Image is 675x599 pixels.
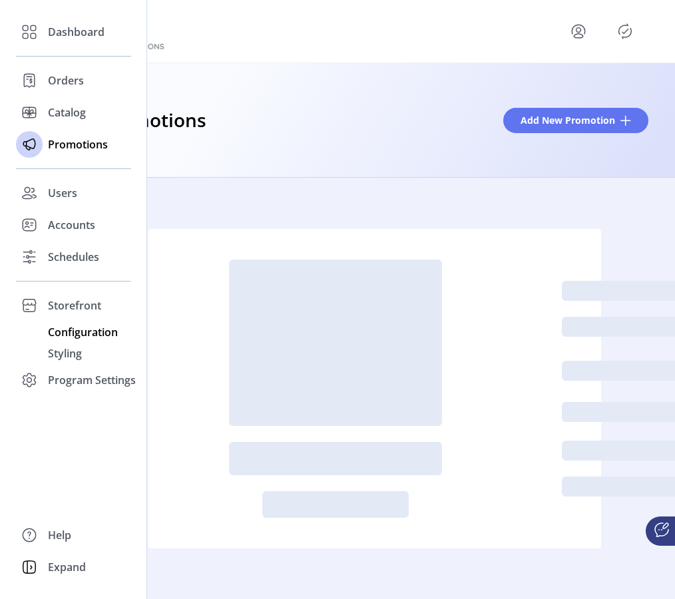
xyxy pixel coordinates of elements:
button: menu [568,21,589,42]
span: Catalog [48,104,86,120]
h3: Promotions [101,106,206,135]
button: Add New Promotion [503,108,648,133]
span: Promotions [48,136,108,152]
span: Storefront [48,298,101,313]
span: Schedules [48,249,99,265]
span: Add New Promotion [521,113,615,127]
span: Program Settings [48,372,136,388]
span: Dashboard [48,24,105,40]
span: Orders [48,73,84,89]
span: Help [48,527,71,543]
span: Styling [48,345,82,361]
span: Expand [48,559,86,575]
span: Users [48,185,77,201]
span: Configuration [48,324,118,340]
span: Accounts [48,217,95,233]
button: Publisher Panel [614,21,636,42]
